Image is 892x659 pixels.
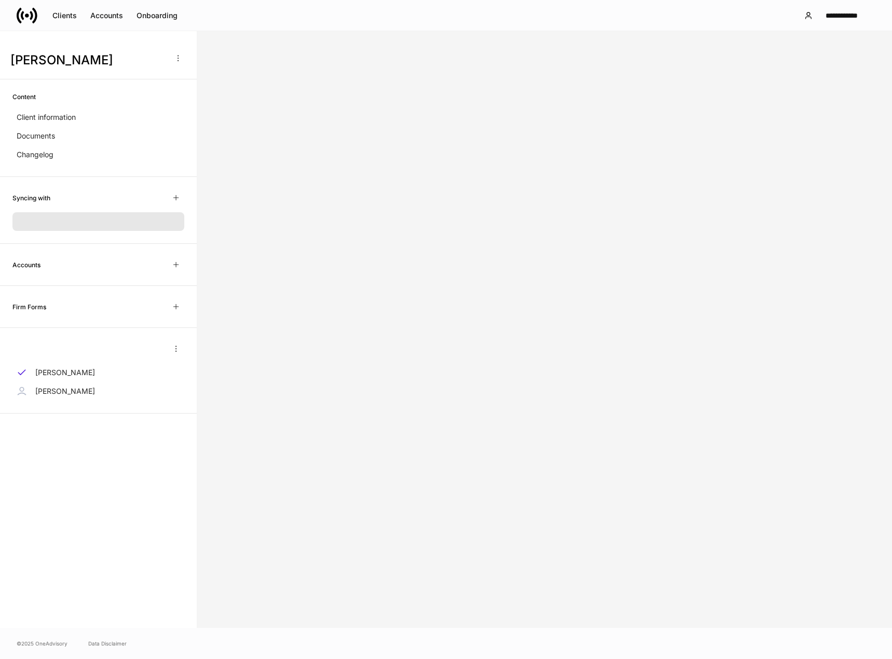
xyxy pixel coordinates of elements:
[12,302,46,312] h6: Firm Forms
[10,52,166,68] h3: [PERSON_NAME]
[88,639,127,648] a: Data Disclaimer
[12,193,50,203] h6: Syncing with
[17,131,55,141] p: Documents
[46,7,84,24] button: Clients
[17,112,76,122] p: Client information
[35,386,95,396] p: [PERSON_NAME]
[12,127,184,145] a: Documents
[90,10,123,21] div: Accounts
[130,7,184,24] button: Onboarding
[12,145,184,164] a: Changelog
[52,10,77,21] div: Clients
[12,108,184,127] a: Client information
[12,92,36,102] h6: Content
[17,639,67,648] span: © 2025 OneAdvisory
[137,10,178,21] div: Onboarding
[12,382,184,401] a: [PERSON_NAME]
[35,367,95,378] p: [PERSON_NAME]
[84,7,130,24] button: Accounts
[12,363,184,382] a: [PERSON_NAME]
[17,149,53,160] p: Changelog
[12,260,40,270] h6: Accounts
